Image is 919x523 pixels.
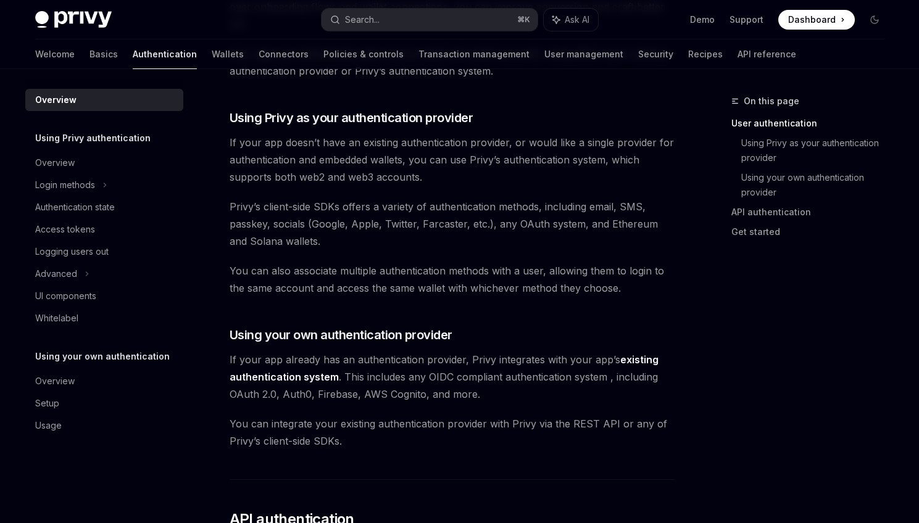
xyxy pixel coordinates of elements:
[25,241,183,263] a: Logging users out
[35,39,75,69] a: Welcome
[638,39,673,69] a: Security
[230,351,675,403] span: If your app already has an authentication provider, Privy integrates with your app’s . This inclu...
[323,39,404,69] a: Policies & controls
[89,39,118,69] a: Basics
[35,200,115,215] div: Authentication state
[517,15,530,25] span: ⌘ K
[544,39,623,69] a: User management
[35,11,112,28] img: dark logo
[35,311,78,326] div: Whitelabel
[259,39,309,69] a: Connectors
[688,39,723,69] a: Recipes
[35,349,170,364] h5: Using your own authentication
[865,10,884,30] button: Toggle dark mode
[730,14,763,26] a: Support
[731,113,894,133] a: User authentication
[230,134,675,186] span: If your app doesn’t have an existing authentication provider, or would like a single provider for...
[25,285,183,307] a: UI components
[731,222,894,242] a: Get started
[35,222,95,237] div: Access tokens
[25,152,183,174] a: Overview
[25,89,183,111] a: Overview
[25,218,183,241] a: Access tokens
[133,39,197,69] a: Authentication
[25,414,183,437] a: Usage
[230,198,675,250] span: Privy’s client-side SDKs offers a variety of authentication methods, including email, SMS, passke...
[418,39,530,69] a: Transaction management
[744,94,799,109] span: On this page
[35,266,77,281] div: Advanced
[230,326,452,344] span: Using your own authentication provider
[690,14,715,26] a: Demo
[230,262,675,297] span: You can also associate multiple authentication methods with a user, allowing them to login to the...
[35,289,96,303] div: UI components
[345,12,380,27] div: Search...
[35,155,75,170] div: Overview
[322,9,538,31] button: Search...⌘K
[741,133,894,168] a: Using Privy as your authentication provider
[25,196,183,218] a: Authentication state
[35,131,151,146] h5: Using Privy authentication
[212,39,244,69] a: Wallets
[35,93,77,107] div: Overview
[35,244,109,259] div: Logging users out
[35,396,59,411] div: Setup
[778,10,855,30] a: Dashboard
[25,370,183,392] a: Overview
[35,374,75,389] div: Overview
[544,9,598,31] button: Ask AI
[738,39,796,69] a: API reference
[731,202,894,222] a: API authentication
[230,415,675,450] span: You can integrate your existing authentication provider with Privy via the REST API or any of Pri...
[35,178,95,192] div: Login methods
[565,14,589,26] span: Ask AI
[788,14,836,26] span: Dashboard
[230,109,473,126] span: Using Privy as your authentication provider
[25,392,183,414] a: Setup
[741,168,894,202] a: Using your own authentication provider
[25,307,183,329] a: Whitelabel
[35,418,62,433] div: Usage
